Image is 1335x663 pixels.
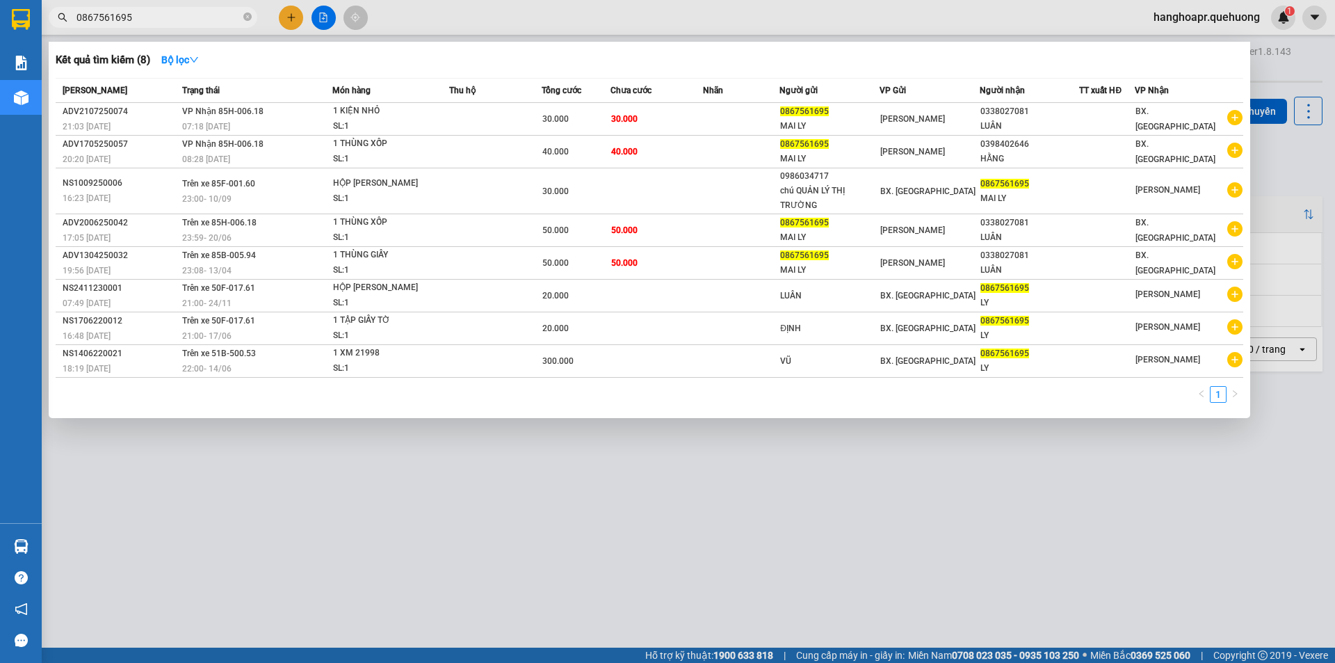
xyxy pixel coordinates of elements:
[1227,143,1243,158] span: plus-circle
[1135,139,1215,164] span: BX. [GEOGRAPHIC_DATA]
[542,114,569,124] span: 30.000
[542,186,569,196] span: 30.000
[333,104,437,119] div: 1 KIỆN NHỎ
[58,13,67,22] span: search
[780,119,879,134] div: MAI LY
[980,179,1029,189] span: 0867561695
[56,53,150,67] h3: Kết quả tìm kiếm ( 8 )
[189,55,199,65] span: down
[780,354,879,369] div: VŨ
[1227,386,1243,403] button: right
[980,230,1079,245] div: LUÂN
[182,331,232,341] span: 21:00 - 17/06
[333,119,437,134] div: SL: 1
[1231,390,1239,398] span: right
[449,86,476,95] span: Thu hộ
[243,13,252,21] span: close-circle
[980,296,1079,310] div: LY
[63,216,178,230] div: ADV2006250042
[63,137,178,152] div: ADV1705250057
[63,193,111,203] span: 16:23 [DATE]
[161,54,199,65] strong: Bộ lọc
[780,250,829,260] span: 0867561695
[980,283,1029,293] span: 0867561695
[63,233,111,243] span: 17:05 [DATE]
[182,218,257,227] span: Trên xe 85H-006.18
[1227,319,1243,335] span: plus-circle
[1227,352,1243,367] span: plus-circle
[63,266,111,275] span: 19:56 [DATE]
[76,10,241,25] input: Tìm tên, số ĐT hoặc mã đơn
[1135,289,1200,299] span: [PERSON_NAME]
[243,11,252,24] span: close-circle
[542,323,569,333] span: 20.000
[780,230,879,245] div: MAI LY
[182,250,256,260] span: Trên xe 85B-005.94
[63,346,178,361] div: NS1406220021
[63,248,178,263] div: ADV1304250032
[880,291,976,301] span: BX. [GEOGRAPHIC_DATA]
[333,346,437,361] div: 1 XM 21998
[780,152,879,166] div: MAI LY
[1227,110,1243,125] span: plus-circle
[333,136,437,152] div: 1 THÙNG XỐP
[182,316,255,326] span: Trên xe 50F-017.61
[880,258,945,268] span: [PERSON_NAME]
[182,194,232,204] span: 23:00 - 10/09
[63,104,178,119] div: ADV2107250074
[1079,86,1122,95] span: TT xuất HĐ
[980,361,1079,376] div: LY
[1227,254,1243,269] span: plus-circle
[1227,221,1243,237] span: plus-circle
[980,248,1079,263] div: 0338027081
[1193,386,1210,403] button: left
[333,361,437,376] div: SL: 1
[333,313,437,328] div: 1 TẬP GIẤY TỜ
[182,139,264,149] span: VP Nhận 85H-006.18
[333,263,437,278] div: SL: 1
[182,233,232,243] span: 23:59 - 20/06
[780,169,879,184] div: 0986034717
[63,86,127,95] span: [PERSON_NAME]
[780,106,829,116] span: 0867561695
[333,280,437,296] div: HỘP [PERSON_NAME]
[63,298,111,308] span: 07:49 [DATE]
[980,263,1079,278] div: LUÂN
[880,147,945,157] span: [PERSON_NAME]
[780,263,879,278] div: MAI LY
[611,114,638,124] span: 30.000
[333,176,437,191] div: HỘP [PERSON_NAME]
[980,349,1029,358] span: 0867561695
[333,191,437,207] div: SL: 1
[333,296,437,311] div: SL: 1
[880,114,945,124] span: [PERSON_NAME]
[880,86,906,95] span: VP Gửi
[611,258,638,268] span: 50.000
[880,225,945,235] span: [PERSON_NAME]
[980,328,1079,343] div: LY
[1193,386,1210,403] li: Previous Page
[780,321,879,336] div: ĐỊNH
[1135,86,1169,95] span: VP Nhận
[15,571,28,584] span: question-circle
[980,152,1079,166] div: HẰNG
[182,106,264,116] span: VP Nhận 85H-006.18
[611,225,638,235] span: 50.000
[780,184,879,213] div: chú QUẢN LÝ THỊ TRƯỜNG
[980,191,1079,206] div: MAI LY
[14,539,29,554] img: warehouse-icon
[1135,355,1200,365] span: [PERSON_NAME]
[63,364,111,374] span: 18:19 [DATE]
[780,218,829,227] span: 0867561695
[1135,106,1215,131] span: BX. [GEOGRAPHIC_DATA]
[880,323,976,333] span: BX. [GEOGRAPHIC_DATA]
[1211,387,1226,402] a: 1
[780,289,879,303] div: LUÂN
[333,248,437,263] div: 1 THÙNG GIẤY
[12,9,30,30] img: logo-vxr
[150,49,210,71] button: Bộ lọcdown
[542,147,569,157] span: 40.000
[182,266,232,275] span: 23:08 - 13/04
[542,258,569,268] span: 50.000
[1197,390,1206,398] span: left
